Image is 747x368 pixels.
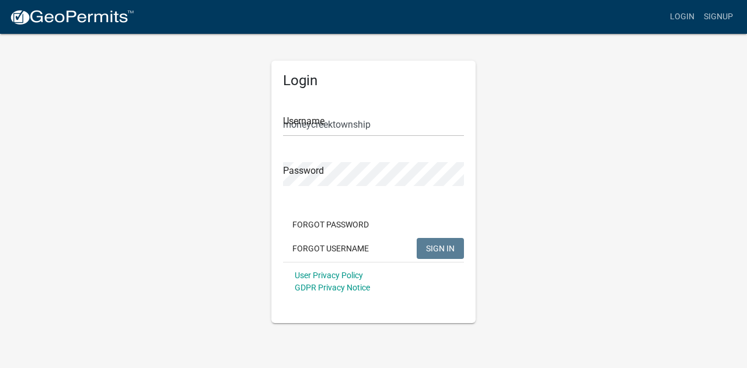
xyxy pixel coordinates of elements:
[295,283,370,292] a: GDPR Privacy Notice
[426,243,455,253] span: SIGN IN
[295,271,363,280] a: User Privacy Policy
[283,214,378,235] button: Forgot Password
[699,6,738,28] a: Signup
[283,238,378,259] button: Forgot Username
[417,238,464,259] button: SIGN IN
[283,72,464,89] h5: Login
[665,6,699,28] a: Login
